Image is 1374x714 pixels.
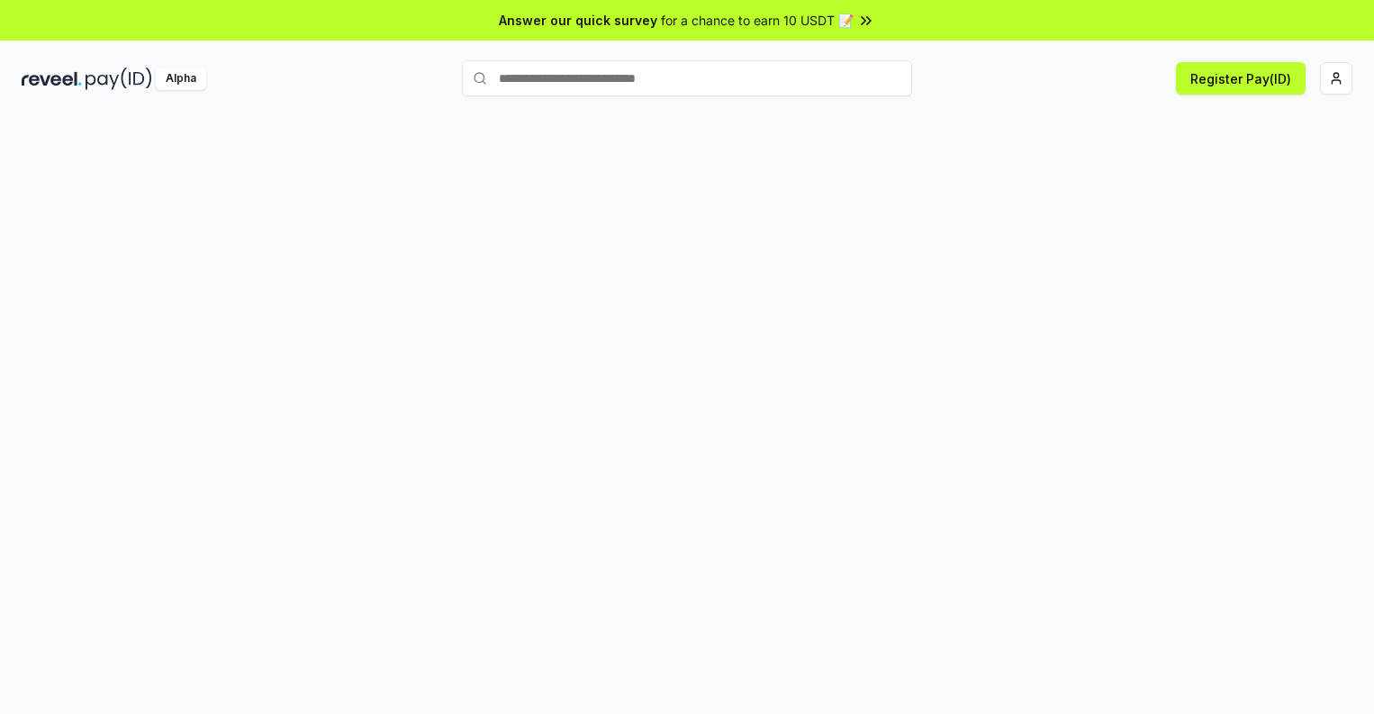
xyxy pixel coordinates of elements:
div: Alpha [156,68,206,90]
button: Register Pay(ID) [1176,62,1306,95]
img: pay_id [86,68,152,90]
img: reveel_dark [22,68,82,90]
span: Answer our quick survey [499,11,657,30]
span: for a chance to earn 10 USDT 📝 [661,11,854,30]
